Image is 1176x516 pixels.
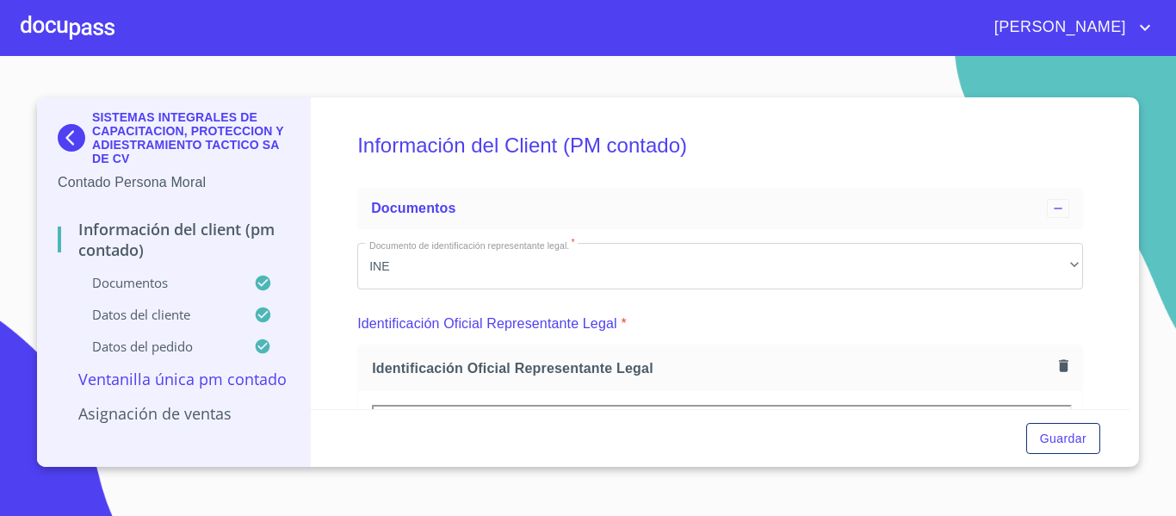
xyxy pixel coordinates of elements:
div: SISTEMAS INTEGRALES DE CAPACITACION, PROTECCION Y ADIESTRAMIENTO TACTICO SA DE CV [58,110,289,172]
span: Identificación Oficial Representante Legal [372,359,1052,377]
h5: Información del Client (PM contado) [357,110,1083,181]
span: Guardar [1040,428,1086,450]
p: Datos del cliente [58,306,254,323]
p: Identificación Oficial Representante Legal [357,314,617,334]
p: Asignación de Ventas [58,403,289,424]
p: Información del Client (PM contado) [58,219,289,260]
p: SISTEMAS INTEGRALES DE CAPACITACION, PROTECCION Y ADIESTRAMIENTO TACTICO SA DE CV [92,110,289,165]
p: Datos del pedido [58,338,254,355]
p: Contado Persona Moral [58,172,289,193]
div: INE [357,243,1083,289]
p: Ventanilla única PM contado [58,369,289,389]
button: Guardar [1026,423,1100,455]
span: Documentos [371,201,455,215]
img: Docupass spot blue [58,124,92,152]
span: [PERSON_NAME] [981,14,1135,41]
p: Documentos [58,274,254,291]
div: Documentos [357,188,1083,229]
button: account of current user [981,14,1155,41]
